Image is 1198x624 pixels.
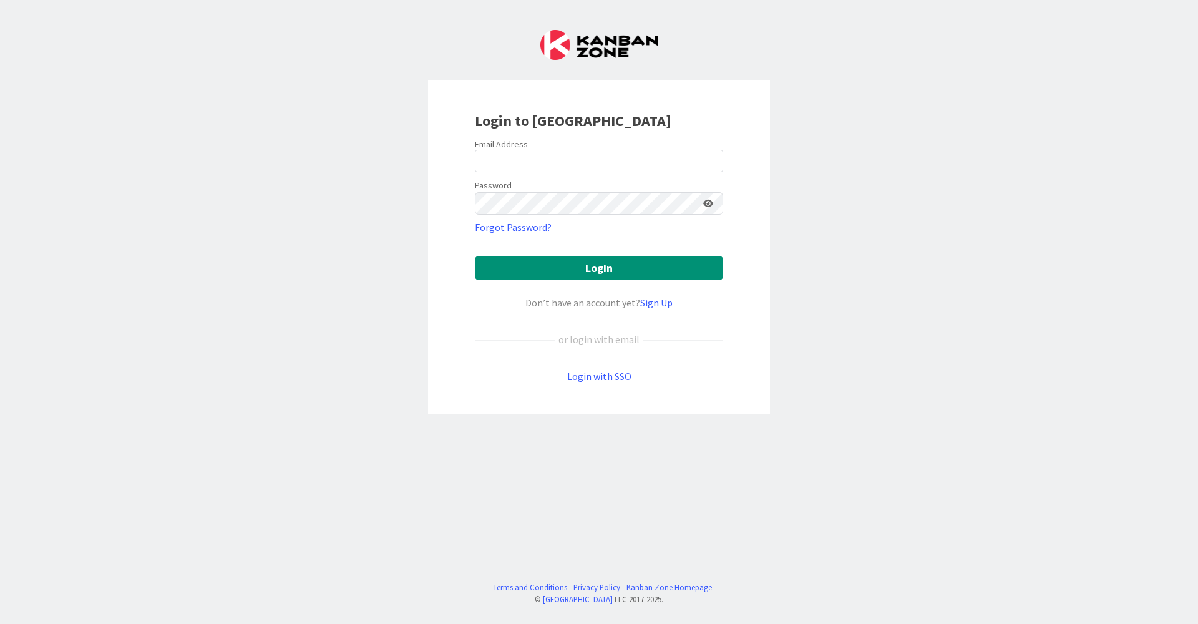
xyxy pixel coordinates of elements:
a: Sign Up [640,296,673,309]
a: Privacy Policy [573,582,620,593]
b: Login to [GEOGRAPHIC_DATA] [475,111,671,130]
div: Don’t have an account yet? [475,295,723,310]
a: Forgot Password? [475,220,552,235]
button: Login [475,256,723,280]
a: Terms and Conditions [493,582,567,593]
div: or login with email [555,332,643,347]
img: Kanban Zone [540,30,658,60]
div: © LLC 2017- 2025 . [487,593,712,605]
a: Kanban Zone Homepage [626,582,712,593]
label: Password [475,179,512,192]
a: [GEOGRAPHIC_DATA] [543,594,613,604]
label: Email Address [475,139,528,150]
a: Login with SSO [567,370,631,383]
